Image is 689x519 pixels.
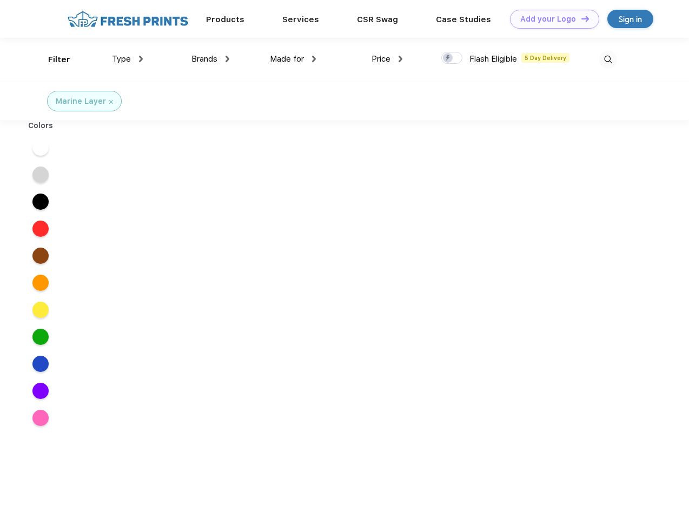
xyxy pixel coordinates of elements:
[607,10,653,28] a: Sign in
[56,96,106,107] div: Marine Layer
[619,13,642,25] div: Sign in
[226,56,229,62] img: dropdown.png
[139,56,143,62] img: dropdown.png
[599,51,617,69] img: desktop_search.svg
[48,54,70,66] div: Filter
[399,56,402,62] img: dropdown.png
[20,120,62,131] div: Colors
[64,10,191,29] img: fo%20logo%202.webp
[469,54,517,64] span: Flash Eligible
[372,54,390,64] span: Price
[112,54,131,64] span: Type
[520,15,576,24] div: Add your Logo
[270,54,304,64] span: Made for
[109,100,113,104] img: filter_cancel.svg
[521,53,569,63] span: 5 Day Delivery
[282,15,319,24] a: Services
[191,54,217,64] span: Brands
[206,15,244,24] a: Products
[581,16,589,22] img: DT
[357,15,398,24] a: CSR Swag
[312,56,316,62] img: dropdown.png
